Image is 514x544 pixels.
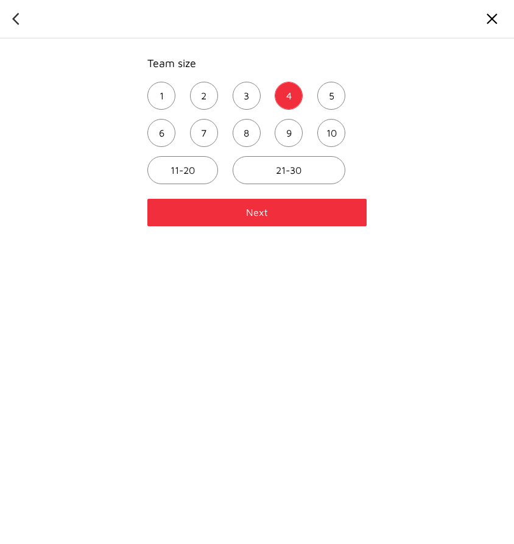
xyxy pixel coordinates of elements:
[201,126,206,141] span: 7
[286,126,292,141] span: 9
[326,126,337,141] span: 10
[244,88,249,104] span: 3
[147,57,345,70] h4: Team size
[160,88,164,104] span: 1
[275,119,303,147] button: 9
[317,119,345,147] button: 10
[147,156,218,184] button: 11-20
[171,163,195,178] span: 11-20
[317,82,345,110] button: 5
[233,119,261,147] button: 8
[233,156,346,184] button: 21-30
[147,119,175,147] button: 6
[201,88,206,104] span: 2
[244,126,249,141] span: 8
[190,119,218,147] button: 7
[159,126,164,141] span: 6
[286,88,292,104] span: 4
[275,82,303,110] button: 4
[276,163,301,178] span: 21-30
[147,82,175,110] button: 1
[329,88,334,104] span: 5
[147,199,367,226] button: Next
[190,82,218,110] button: 2
[233,82,261,110] button: 3
[482,9,502,29] img: Close
[12,9,19,29] img: Go Back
